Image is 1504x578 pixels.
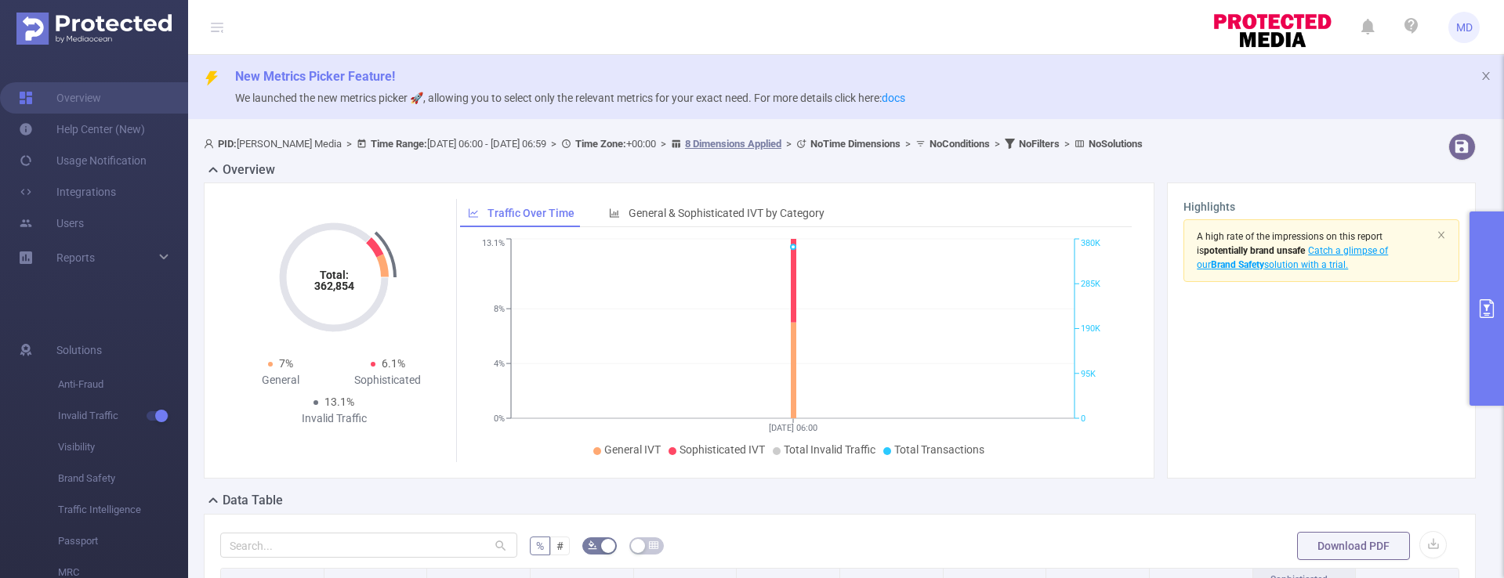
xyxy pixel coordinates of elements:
[19,145,147,176] a: Usage Notification
[1081,239,1100,249] tspan: 380K
[19,176,116,208] a: Integrations
[1060,138,1075,150] span: >
[223,491,283,510] h2: Data Table
[1204,245,1305,256] b: potentially brand unsafe
[494,359,505,369] tspan: 4%
[901,138,915,150] span: >
[19,82,101,114] a: Overview
[56,251,95,264] span: Reports
[314,280,354,292] tspan: 362,854
[204,138,1143,150] span: [PERSON_NAME] Media [DATE] 06:00 - [DATE] 06:59 +00:00
[1019,138,1060,150] b: No Filters
[1297,532,1410,560] button: Download PDF
[218,138,237,150] b: PID:
[1437,230,1446,240] i: icon: close
[588,540,597,550] i: icon: bg-colors
[56,242,95,273] a: Reports
[784,443,875,456] span: Total Invalid Traffic
[371,138,427,150] b: Time Range:
[58,369,188,400] span: Anti-Fraud
[204,139,218,149] i: icon: user
[649,540,658,550] i: icon: table
[1480,67,1491,85] button: icon: close
[227,372,334,388] div: General
[1081,324,1100,334] tspan: 190K
[1437,226,1446,244] button: icon: close
[1456,12,1473,43] span: MD
[629,207,824,219] span: General & Sophisticated IVT by Category
[609,208,620,219] i: icon: bar-chart
[281,410,388,427] div: Invalid Traffic
[575,138,626,150] b: Time Zone:
[487,207,574,219] span: Traffic Over Time
[204,70,219,86] i: icon: thunderbolt
[235,92,905,104] span: We launched the new metrics picker 🚀, allowing you to select only the relevant metrics for your e...
[58,494,188,526] span: Traffic Intelligence
[781,138,796,150] span: >
[482,239,505,249] tspan: 13.1%
[468,208,479,219] i: icon: line-chart
[1480,70,1491,81] i: icon: close
[235,69,395,84] span: New Metrics Picker Feature!
[19,208,84,239] a: Users
[604,443,661,456] span: General IVT
[223,161,275,179] h2: Overview
[810,138,901,150] b: No Time Dimensions
[334,372,441,388] div: Sophisticated
[882,92,905,104] a: docs
[1081,369,1096,379] tspan: 95K
[58,400,188,432] span: Invalid Traffic
[19,114,145,145] a: Help Center (New)
[494,304,505,314] tspan: 8%
[656,138,671,150] span: >
[556,540,564,552] span: #
[1081,414,1085,424] tspan: 0
[1197,231,1383,242] span: A high rate of the impressions on this report
[1081,279,1100,289] tspan: 285K
[894,443,984,456] span: Total Transactions
[1089,138,1143,150] b: No Solutions
[1211,259,1264,270] b: Brand Safety
[990,138,1005,150] span: >
[320,269,349,281] tspan: Total:
[58,526,188,557] span: Passport
[536,540,544,552] span: %
[16,13,172,45] img: Protected Media
[546,138,561,150] span: >
[680,443,765,456] span: Sophisticated IVT
[324,396,354,408] span: 13.1%
[342,138,357,150] span: >
[769,423,817,433] tspan: [DATE] 06:00
[1197,245,1305,256] span: is
[494,414,505,424] tspan: 0%
[279,357,293,370] span: 7%
[382,357,405,370] span: 6.1%
[1183,199,1459,215] h3: Highlights
[58,463,188,494] span: Brand Safety
[930,138,990,150] b: No Conditions
[56,334,102,366] span: Solutions
[58,432,188,463] span: Visibility
[685,138,781,150] u: 8 Dimensions Applied
[220,533,517,558] input: Search...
